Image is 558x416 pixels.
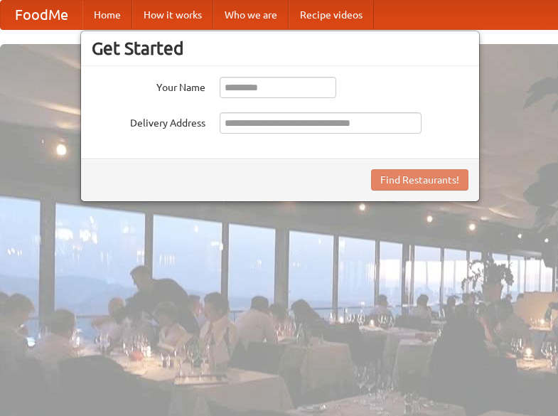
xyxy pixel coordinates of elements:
[371,169,468,191] button: Find Restaurants!
[92,112,205,130] label: Delivery Address
[289,1,374,29] a: Recipe videos
[213,1,289,29] a: Who we are
[92,38,468,59] h3: Get Started
[132,1,213,29] a: How it works
[92,77,205,95] label: Your Name
[82,1,132,29] a: Home
[1,1,82,29] a: FoodMe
